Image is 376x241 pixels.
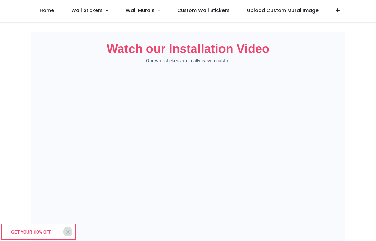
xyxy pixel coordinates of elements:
[40,7,54,14] span: Home
[31,58,345,64] p: Our wall stickers are really easy to install
[247,7,319,14] span: Upload Custom Mural Image
[71,7,103,14] span: Wall Stickers
[11,229,51,235] span: Get your 10% off
[66,227,70,236] span: X
[177,7,230,14] span: Custom Wall Stickers
[107,42,269,56] span: Watch our Installation Video
[126,7,155,14] span: Wall Murals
